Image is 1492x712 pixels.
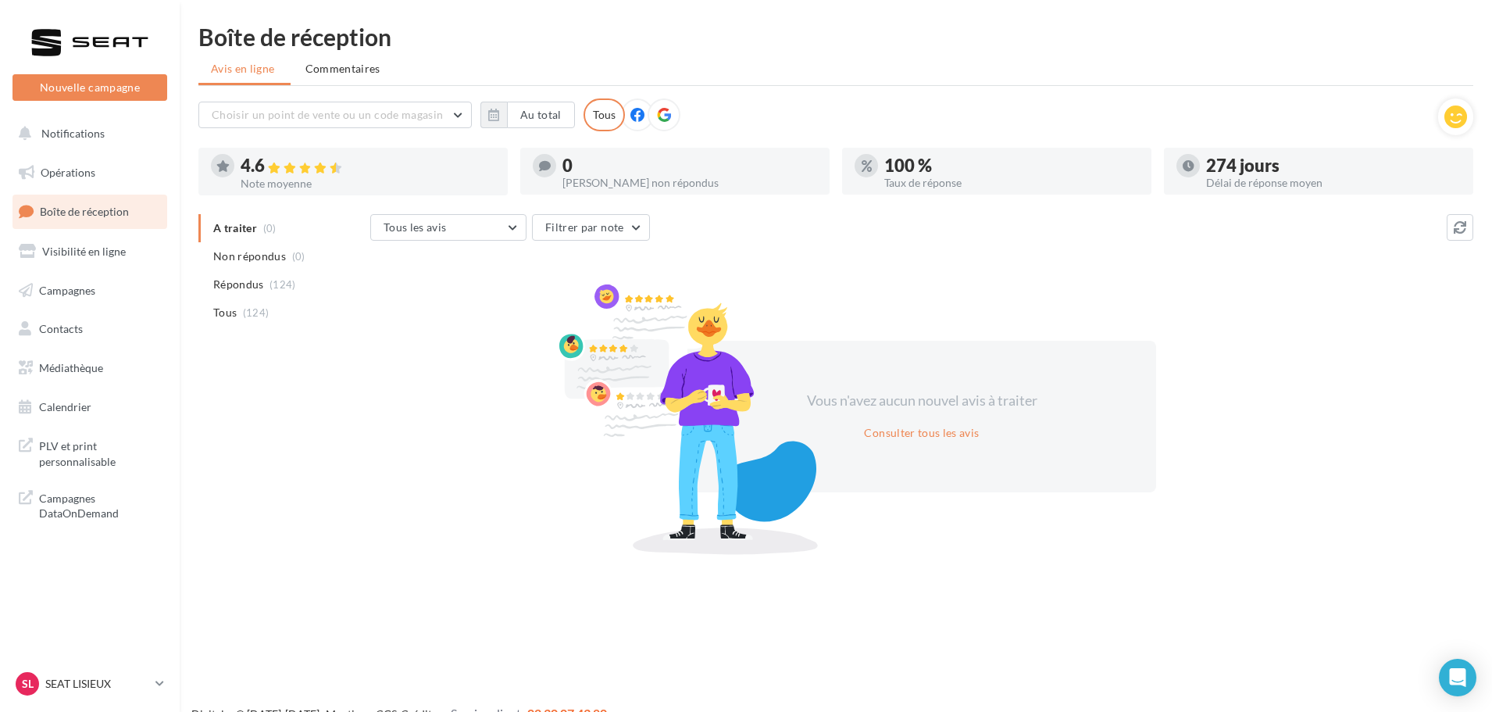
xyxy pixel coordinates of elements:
span: (124) [269,278,296,291]
span: Campagnes DataOnDemand [39,488,161,521]
a: Visibilité en ligne [9,235,170,268]
span: Campagnes [39,283,95,296]
span: Choisir un point de vente ou un code magasin [212,108,443,121]
button: Au total [480,102,575,128]
span: Boîte de réception [40,205,129,218]
a: Campagnes [9,274,170,307]
span: (124) [243,306,269,319]
span: Visibilité en ligne [42,245,126,258]
button: Tous les avis [370,214,526,241]
p: SEAT LISIEUX [45,676,149,692]
a: PLV et print personnalisable [9,429,170,475]
button: Choisir un point de vente ou un code magasin [198,102,472,128]
span: Opérations [41,166,95,179]
span: Commentaires [305,61,380,77]
span: Médiathèque [39,361,103,374]
span: Contacts [39,322,83,335]
div: Délai de réponse moyen [1206,177,1461,188]
button: Au total [507,102,575,128]
span: Notifications [41,127,105,140]
a: Opérations [9,156,170,189]
a: Contacts [9,313,170,345]
div: Note moyenne [241,178,495,189]
div: Tous [584,98,625,131]
button: Consulter tous les avis [858,424,985,442]
span: SL [22,676,34,692]
div: 100 % [884,157,1139,174]
div: Open Intercom Messenger [1439,659,1476,696]
a: Boîte de réception [9,195,170,228]
div: 274 jours [1206,157,1461,174]
a: Calendrier [9,391,170,424]
span: Tous les avis [384,220,447,234]
button: Nouvelle campagne [12,74,167,101]
span: PLV et print personnalisable [39,435,161,469]
div: Boîte de réception [198,25,1473,48]
a: Médiathèque [9,352,170,385]
div: [PERSON_NAME] non répondus [562,177,817,188]
div: 0 [562,157,817,174]
button: Filtrer par note [532,214,650,241]
div: Taux de réponse [884,177,1139,188]
div: Vous n'avez aucun nouvel avis à traiter [787,391,1056,411]
span: Répondus [213,277,264,292]
a: Campagnes DataOnDemand [9,481,170,528]
span: Calendrier [39,400,91,413]
span: Tous [213,305,237,320]
a: SL SEAT LISIEUX [12,669,167,699]
div: 4.6 [241,157,495,175]
button: Notifications [9,117,164,150]
span: Non répondus [213,249,286,264]
span: (0) [292,250,305,263]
